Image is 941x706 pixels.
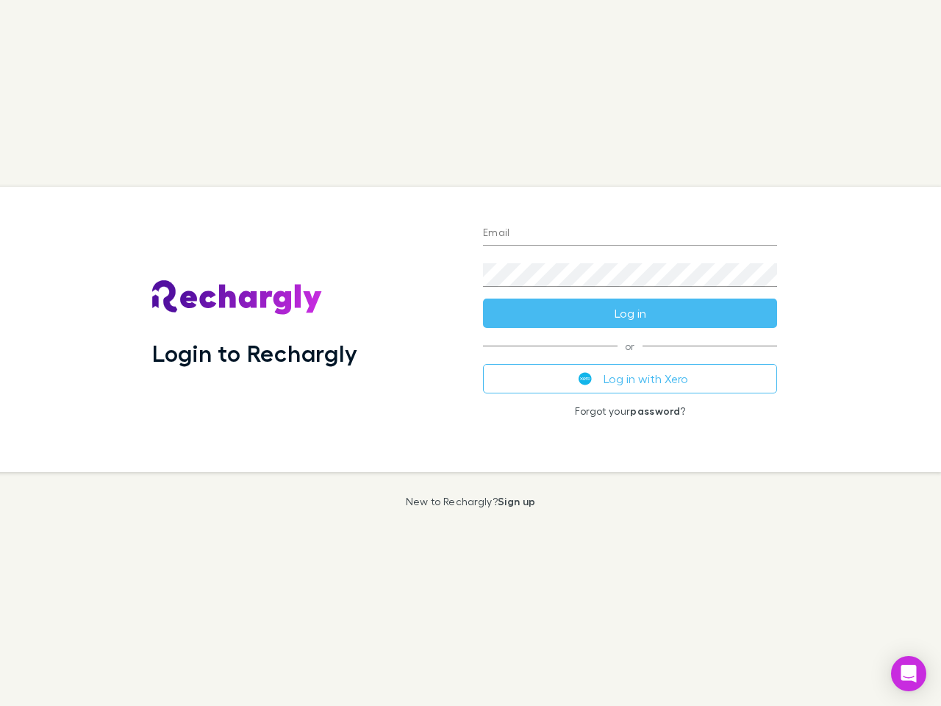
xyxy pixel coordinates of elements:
p: New to Rechargly? [406,496,536,507]
button: Log in [483,299,777,328]
button: Log in with Xero [483,364,777,393]
a: Sign up [498,495,535,507]
p: Forgot your ? [483,405,777,417]
h1: Login to Rechargly [152,339,357,367]
img: Rechargly's Logo [152,280,323,315]
img: Xero's logo [579,372,592,385]
div: Open Intercom Messenger [891,656,926,691]
a: password [630,404,680,417]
